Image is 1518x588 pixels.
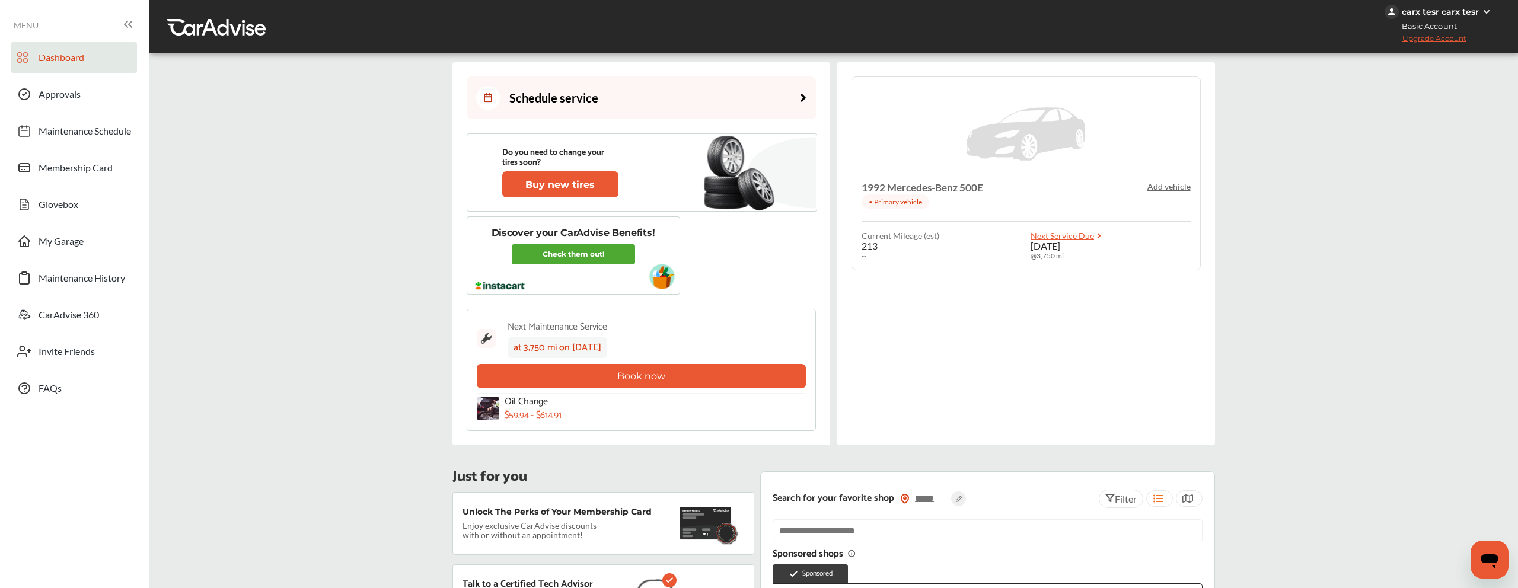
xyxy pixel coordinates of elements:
a: Membership Card [11,152,137,183]
span: Maintenance History [39,272,125,287]
a: Next Service Due [1031,232,1106,240]
span: Current Mileage (est) [862,232,939,240]
span: Approvals [39,88,81,104]
a: FAQs [11,373,137,404]
div: Next Maintenance Service [508,319,607,335]
a: Maintenance Schedule [11,116,137,146]
span: Glovebox [39,199,78,214]
p: $59.94 - $614.91 [505,410,562,421]
span: FAQs [39,382,62,398]
img: oil-change-thumb.jpg [477,397,499,420]
span: Next Service Due [1031,231,1094,241]
img: instacart-vehicle.0979a191.svg [649,264,675,289]
span: Sponsored shops [773,549,856,560]
img: subtract-bg.4effe859.svg [747,137,817,209]
p: Unlock The Perks of Your Membership Card [463,507,652,516]
span: My Garage [39,235,84,251]
span: Upgrade Account [1385,34,1466,49]
p: Search for your favorite shop [773,493,894,504]
p: Enjoy exclusive CarAdvise discounts with or without an appointment! [463,521,605,540]
p: Add vehicle [1147,181,1191,191]
div: carx tesr carx tesr [1402,7,1479,17]
a: Check them out! [512,244,635,264]
span: Filter [1115,493,1137,504]
iframe: Button to launch messaging window [1471,541,1509,579]
span: [DATE] [1031,240,1060,251]
div: Sponsored [773,564,848,583]
img: badge.f18848ea.svg [715,522,739,545]
a: Glovebox [11,189,137,220]
img: maintenance_logo [477,319,496,358]
p: Oil Change [505,396,635,407]
h4: 1992 Mercedes-Benz 500E [862,181,983,194]
img: check-icon.521c8815.svg [789,569,799,579]
span: -- [862,251,866,260]
a: Maintenance History [11,263,137,293]
a: Approvals [11,79,137,110]
span: CarAdvise 360 [39,309,99,324]
img: check-icon.521c8815.svg [662,573,677,587]
span: Maintenance Schedule [39,125,131,140]
a: Schedule service [467,76,816,119]
a: My Garage [11,226,137,257]
button: Book now [477,364,806,388]
span: MENU [14,21,39,30]
img: WGsFRI8htEPBVLJbROoPRyZpYNWhNONpIPPETTm6eUC0GeLEiAAAAAElFTkSuQmCC [1482,7,1491,17]
span: @ 3,750 mi [1031,251,1064,260]
a: CarAdvise 360 [11,299,137,330]
a: Invite Friends [11,336,137,367]
p: Discover your CarAdvise Benefits! [492,226,655,239]
img: placeholder_car.5a1ece94.svg [967,92,1085,175]
span: 213 [862,240,878,251]
p: Do you need to change your tires soon? [502,148,618,168]
a: Dashboard [11,42,137,73]
p: • Primary vehicle [862,194,929,209]
span: Dashboard [39,52,84,67]
img: border-line.da1032d4.svg [477,393,806,394]
span: Basic Account [1386,20,1466,33]
a: Buy new tires [502,171,621,197]
p: Just for you [452,471,527,482]
img: new-tire.a0c7fe23.svg [703,130,781,215]
span: Membership Card [39,162,113,177]
img: instacart-logo.217963cc.svg [474,282,527,290]
img: maintenance-card.27cfeff5.svg [680,507,732,539]
img: jVpblrzwTbfkPYzPPzSLxeg0AAAAASUVORK5CYII= [1385,5,1399,19]
div: at 3,750 mi on [DATE] [508,337,607,358]
div: Schedule service [476,86,598,110]
span: Invite Friends [39,346,95,361]
button: Buy new tires [502,171,618,197]
img: location_vector_orange.38f05af8.svg [900,494,910,504]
